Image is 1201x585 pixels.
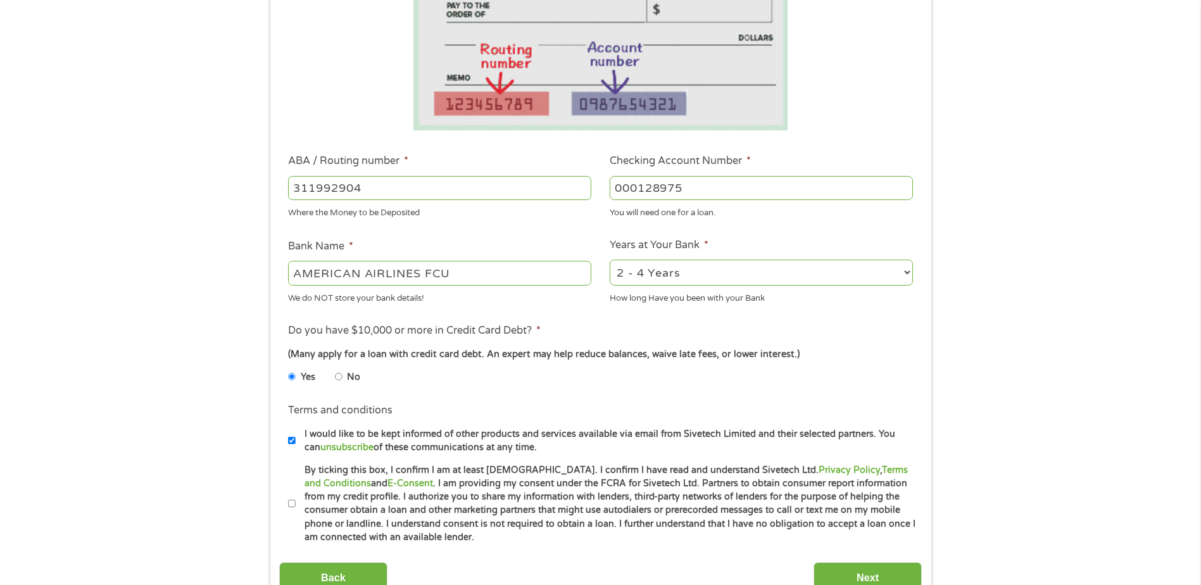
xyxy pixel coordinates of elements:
label: Terms and conditions [288,404,393,417]
div: (Many apply for a loan with credit card debt. An expert may help reduce balances, waive late fees... [288,348,912,362]
label: I would like to be kept informed of other products and services available via email from Sivetech... [296,427,917,455]
a: Privacy Policy [819,465,880,475]
div: We do NOT store your bank details! [288,287,591,305]
label: Bank Name [288,240,353,253]
input: 263177916 [288,176,591,200]
a: unsubscribe [320,442,374,453]
label: Checking Account Number [610,154,751,168]
a: Terms and Conditions [305,465,908,489]
label: ABA / Routing number [288,154,408,168]
label: Years at Your Bank [610,239,708,252]
div: You will need one for a loan. [610,203,913,220]
label: No [347,370,360,384]
input: 345634636 [610,176,913,200]
label: Yes [301,370,315,384]
label: By ticking this box, I confirm I am at least [DEMOGRAPHIC_DATA]. I confirm I have read and unders... [296,463,917,544]
a: E-Consent [387,478,433,489]
div: How long Have you been with your Bank [610,287,913,305]
div: Where the Money to be Deposited [288,203,591,220]
label: Do you have $10,000 or more in Credit Card Debt? [288,324,541,337]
